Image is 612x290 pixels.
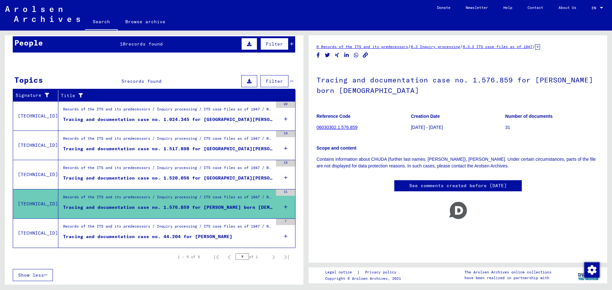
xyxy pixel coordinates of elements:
[210,251,223,263] button: First page
[14,37,43,48] div: People
[267,251,280,263] button: Next page
[63,233,232,240] div: Tracing and documentation case no. 44.204 for [PERSON_NAME]
[325,269,404,276] div: |
[362,51,369,59] button: Copy link
[85,14,118,31] a: Search
[317,156,599,169] p: Contains information about CHUDA (further last names: [PERSON_NAME]), [PERSON_NAME]. Under certai...
[63,204,273,211] div: Tracing and documentation case no. 1.576.859 for [PERSON_NAME] born [DEMOGRAPHIC_DATA]
[464,269,551,275] p: The Arolsen Archives online collections
[317,125,357,130] a: 06030302.1.576.859
[315,51,322,59] button: Share on Facebook
[317,114,351,119] b: Reference Code
[63,145,273,152] div: Tracing and documentation case no. 1.517.898 for [GEOGRAPHIC_DATA][PERSON_NAME] born [DEMOGRAPHIC...
[16,90,60,101] div: Signature
[280,251,293,263] button: Last page
[61,90,289,101] div: Title
[505,124,599,131] p: 31
[334,51,340,59] button: Share on Xing
[411,114,440,119] b: Creation Date
[360,269,404,276] a: Privacy policy
[411,124,505,131] p: [DATE] - [DATE]
[353,51,360,59] button: Share on WhatsApp
[63,106,273,115] div: Records of the ITS and its predecessors / Inquiry processing / ITS case files as of 1947 / Reposi...
[63,223,273,232] div: Records of the ITS and its predecessors / Inquiry processing / ITS case files as of 1947 / Reposi...
[592,6,599,10] span: EN
[343,51,350,59] button: Share on LinkedIn
[408,44,411,49] span: /
[584,262,599,277] div: Change consent
[260,75,288,87] button: Filter
[118,14,173,29] a: Browse archive
[63,116,273,123] div: Tracing and documentation case no. 1.024.345 for [GEOGRAPHIC_DATA][PERSON_NAME] born [DEMOGRAPHIC...
[317,145,356,151] b: Scope and content
[16,92,53,99] div: Signature
[266,41,283,47] span: Filter
[505,114,553,119] b: Number of documents
[325,276,404,281] p: Copyright © Arolsen Archives, 2021
[411,44,460,49] a: 6.3 Inquiry processing
[63,175,273,181] div: Tracing and documentation case no. 1.520.056 for [GEOGRAPHIC_DATA][PERSON_NAME] born [DEMOGRAPHIC...
[61,92,283,99] div: Title
[317,44,408,49] a: 6 Records of the ITS and its predecessors
[464,275,551,281] p: have been realized in partnership with
[260,38,288,50] button: Filter
[63,136,273,145] div: Records of the ITS and its predecessors / Inquiry processing / ITS case files as of 1947 / Reposi...
[324,51,331,59] button: Share on Twitter
[13,269,53,281] button: Show less
[5,6,80,22] img: Arolsen_neg.svg
[18,272,44,278] span: Show less
[460,44,463,49] span: /
[409,182,507,189] a: See comments created before [DATE]
[126,41,163,47] span: records found
[63,165,273,174] div: Records of the ITS and its predecessors / Inquiry processing / ITS case files as of 1947 / Reposi...
[463,44,532,49] a: 6.3.3 ITS case files as of 1947
[317,65,599,104] h1: Tracing and documentation case no. 1.576.859 for [PERSON_NAME] born [DEMOGRAPHIC_DATA]
[266,78,283,84] span: Filter
[532,44,535,49] span: /
[584,262,600,278] img: Change consent
[63,194,273,203] div: Records of the ITS and its predecessors / Inquiry processing / ITS case files as of 1947 / Reposi...
[577,267,601,283] img: yv_logo.png
[223,251,236,263] button: Previous page
[120,41,126,47] span: 10
[325,269,357,276] a: Legal notice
